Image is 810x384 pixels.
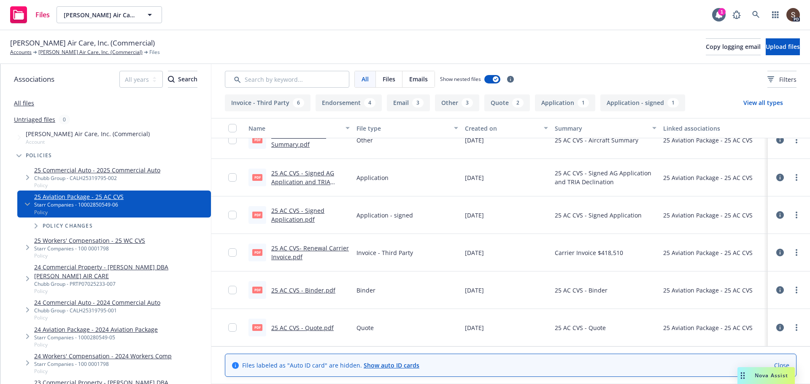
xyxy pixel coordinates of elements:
button: [PERSON_NAME] Air Care, Inc. (Commercial) [57,6,162,23]
a: All files [14,99,34,107]
span: [PERSON_NAME] Air Care, Inc. (Commercial) [26,129,150,138]
span: Policy [34,314,160,321]
span: Upload files [766,43,800,51]
span: Filters [767,75,796,84]
div: Chubb Group - CALH25319795-002 [34,175,160,182]
div: 1 [718,8,726,16]
span: Policies [26,153,52,158]
a: 24 Workers' Compensation - 2024 Workers Comp [34,352,172,360]
input: Toggle Row Selected [228,323,237,332]
a: 25 Workers' Compensation - 25 WC CVS [34,236,145,245]
div: Created on [465,124,539,133]
button: View all types [730,94,796,111]
span: pdf [252,137,262,143]
button: Copy logging email [706,38,761,55]
span: Invoice - Third Party [356,248,413,257]
a: more [791,322,802,333]
div: 25 Aviation Package - 25 AC CVS [663,248,753,257]
span: [DATE] [465,136,484,145]
a: 25 AC CVS - Signed Application.pdf [271,207,324,223]
a: [PERSON_NAME] Air Care, Inc. (Commercial) [38,48,143,56]
span: 25 AC CVS - Quote [555,323,606,332]
div: Starr Companies - 10002850549-06 [34,201,124,208]
span: Policy [34,287,208,295]
input: Select all [228,124,237,132]
div: 2 [512,98,524,107]
a: Accounts [10,48,32,56]
span: Emails [409,75,428,83]
span: Nova Assist [755,372,788,379]
img: photo [786,8,800,21]
div: Name [248,124,340,133]
div: 25 Aviation Package - 25 AC CVS [663,323,753,332]
a: Untriaged files [14,115,55,124]
div: Chubb Group - PRTP07025233-007 [34,280,208,287]
span: Policy [34,182,160,189]
span: Files [383,75,395,83]
span: Policy [34,341,158,348]
input: Toggle Row Selected [228,248,237,257]
span: pdf [252,324,262,330]
span: Files [35,11,50,18]
span: pdf [252,174,262,180]
button: Other [435,94,479,111]
a: more [791,135,802,145]
a: 25 AC CVS - Signed AG Application and TRIA Declination.pdf [271,169,334,195]
a: 24 Aviation Package - 2024 Aviation Package [34,325,158,334]
a: more [791,210,802,220]
button: Name [245,118,353,138]
a: Close [774,361,789,370]
a: Report a Bug [728,6,745,23]
button: Nova Assist [737,367,795,384]
button: Linked associations [660,118,768,138]
div: Linked associations [663,124,764,133]
a: more [791,285,802,295]
div: 25 Aviation Package - 25 AC CVS [663,211,753,220]
span: [PERSON_NAME] Air Care, Inc. (Commercial) [10,38,155,48]
span: Copy logging email [706,43,761,51]
span: pdf [252,287,262,293]
button: Application - signed [600,94,685,111]
span: [PERSON_NAME] Air Care, Inc. (Commercial) [64,11,137,19]
span: Binder [356,286,375,295]
input: Toggle Row Selected [228,136,237,144]
span: [DATE] [465,323,484,332]
a: 25 AC CVS - Quote.pdf [271,324,334,332]
button: Upload files [766,38,800,55]
div: 0 [59,115,70,124]
span: Files [149,48,160,56]
span: Application [356,173,389,182]
span: [DATE] [465,211,484,220]
a: 24 Commercial Property - [PERSON_NAME] DBA [PERSON_NAME] AIR CARE [34,263,208,280]
div: 3 [462,98,473,107]
span: Quote [356,323,374,332]
button: Summary [551,118,659,138]
span: Policy [34,368,172,375]
div: 4 [364,98,375,107]
button: SearchSearch [168,71,197,88]
span: 25 AC CVS - Signed Application [555,211,642,220]
svg: Search [168,76,175,83]
div: Starr Companies - 100 0001798 [34,245,145,252]
button: Created on [462,118,552,138]
span: 25 AC CVS - Signed AG Application and TRIA Declination [555,169,656,186]
div: 25 Aviation Package - 25 AC CVS [663,136,753,145]
a: 25 Aviation Package - 25 AC CVS [34,192,124,201]
div: File type [356,124,448,133]
div: 1 [667,98,679,107]
a: 25 AC CVS - Binder.pdf [271,286,335,294]
button: File type [353,118,461,138]
span: pdf [252,212,262,218]
span: 25 AC CVS - Aircraft Summary [555,136,638,145]
div: 6 [293,98,304,107]
button: Invoice - Third Party [225,94,310,111]
span: Application - signed [356,211,413,220]
div: Summary [555,124,647,133]
span: pdf [252,249,262,255]
a: Search [748,6,764,23]
a: 25 Commercial Auto - 2025 Commercial Auto [34,166,160,175]
button: Email [387,94,430,111]
span: [DATE] [465,173,484,182]
span: Filters [779,75,796,84]
div: 3 [412,98,424,107]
